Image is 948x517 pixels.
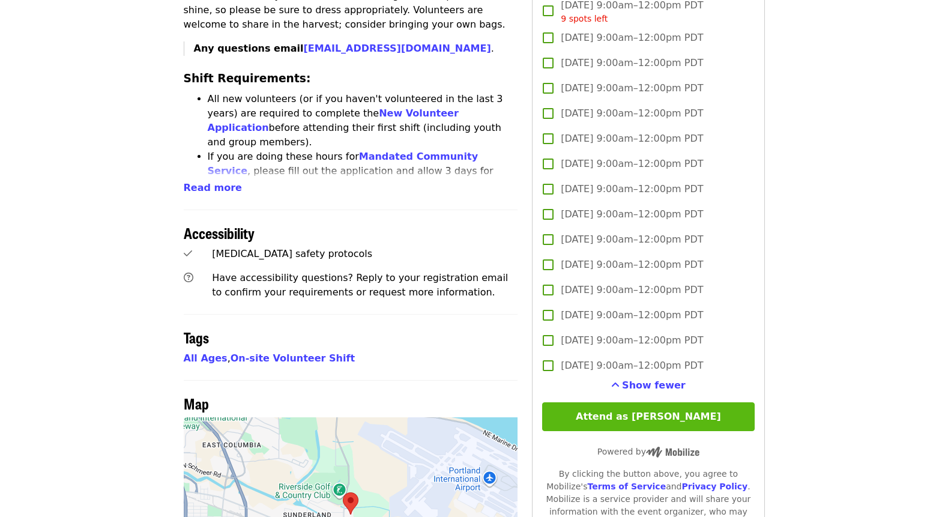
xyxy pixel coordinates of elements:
i: question-circle icon [184,272,193,283]
span: [DATE] 9:00am–12:00pm PDT [561,132,703,146]
span: [DATE] 9:00am–12:00pm PDT [561,207,703,222]
span: [DATE] 9:00am–12:00pm PDT [561,358,703,373]
span: Have accessibility questions? Reply to your registration email to confirm your requirements or re... [212,272,508,298]
a: On-site Volunteer Shift [231,352,355,364]
span: Read more [184,182,242,193]
span: 9 spots left [561,14,608,23]
span: [DATE] 9:00am–12:00pm PDT [561,258,703,272]
a: All Ages [184,352,228,364]
span: [DATE] 9:00am–12:00pm PDT [561,56,703,70]
strong: Any questions email [194,43,491,54]
i: check icon [184,248,192,259]
span: Tags [184,327,209,348]
span: [DATE] 9:00am–12:00pm PDT [561,232,703,247]
span: , [184,352,231,364]
a: New Volunteer Application [208,107,459,133]
span: [DATE] 9:00am–12:00pm PDT [561,182,703,196]
a: [EMAIL_ADDRESS][DOMAIN_NAME] [303,43,491,54]
span: [DATE] 9:00am–12:00pm PDT [561,308,703,322]
span: [DATE] 9:00am–12:00pm PDT [561,283,703,297]
span: Map [184,393,209,414]
span: [DATE] 9:00am–12:00pm PDT [561,31,703,45]
span: [DATE] 9:00am–12:00pm PDT [561,333,703,348]
div: [MEDICAL_DATA] safety protocols [212,247,518,261]
p: . [194,41,518,56]
span: [DATE] 9:00am–12:00pm PDT [561,106,703,121]
button: Attend as [PERSON_NAME] [542,402,754,431]
span: [DATE] 9:00am–12:00pm PDT [561,157,703,171]
button: See more timeslots [611,378,686,393]
span: Accessibility [184,222,255,243]
span: [DATE] 9:00am–12:00pm PDT [561,81,703,95]
span: Powered by [597,447,699,456]
button: Read more [184,181,242,195]
span: Show fewer [622,379,686,391]
img: Powered by Mobilize [646,447,699,458]
a: Privacy Policy [681,482,747,491]
a: Terms of Service [587,482,666,491]
strong: Shift Requirements: [184,72,311,85]
li: All new volunteers (or if you haven't volunteered in the last 3 years) are required to complete t... [208,92,518,150]
li: If you are doing these hours for , please fill out the application and allow 3 days for approval.... [208,150,518,207]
